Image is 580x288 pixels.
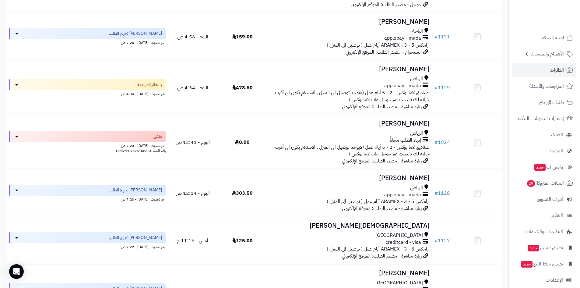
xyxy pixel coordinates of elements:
[153,133,162,140] span: ملغي
[551,211,563,220] span: التقارير
[534,163,563,171] span: وآتس آب
[269,222,430,229] h3: [DEMOGRAPHIC_DATA][PERSON_NAME]
[109,235,162,241] span: [PERSON_NAME] تجهيز الطلب
[512,240,576,255] a: تطبيق المتجرجديد
[412,28,423,35] span: الباحة
[232,84,253,91] span: 478.50
[269,270,430,277] h3: [PERSON_NAME]
[109,187,162,193] span: [PERSON_NAME] تجهيز الطلب
[176,139,210,146] span: اليوم - 12:41 ص
[512,192,576,207] a: أدوات التسويق
[410,184,423,191] span: الرياض
[235,139,250,146] span: 0.00
[351,1,422,8] span: جوجل - مصدر الطلب: الموقع الإلكتروني
[327,41,430,49] span: ارامكس ARAMEX - 3 - 5 أيام عمل ( توصيل الى المنزل )
[551,130,563,139] span: العملاء
[342,252,422,260] span: زيارة مباشرة - مصدر الطلب: الموقع الإلكتروني
[390,137,421,144] span: إنهاء الطلب مجاناً
[550,147,563,155] span: المدونة
[375,232,423,239] span: [GEOGRAPHIC_DATA]
[434,84,450,91] a: #1129
[512,208,576,223] a: التقارير
[528,245,539,251] span: جديد
[541,34,564,42] span: لوحة التحكم
[434,190,450,197] a: #1128
[512,160,576,174] a: وآتس آبجديد
[342,157,422,165] span: زيارة مباشرة - مصدر الطلب: الموقع الإلكتروني
[434,33,438,41] span: #
[512,127,576,142] a: العملاء
[434,237,438,244] span: #
[342,205,422,212] span: زيارة مباشرة - مصدر الطلب: الموقع الإلكتروني
[512,224,576,239] a: التطبيقات والخدمات
[385,239,421,246] span: creditcard - visa
[410,75,423,82] span: الرياض
[9,196,166,202] div: اخر تحديث: [DATE] - 7:23 ص
[512,273,576,287] a: الإعدادات
[512,95,576,110] a: طلبات الإرجاع
[521,261,533,268] span: جديد
[177,33,208,41] span: اليوم - 4:56 ص
[527,180,535,187] span: 29
[177,237,208,244] span: أمس - 11:16 م
[512,144,576,158] a: المدونة
[410,130,423,137] span: الرياض
[512,30,576,45] a: لوحة التحكم
[550,66,564,74] span: الطلبات
[512,79,576,94] a: المراجعات والأسئلة
[176,190,210,197] span: اليوم - 12:14 ص
[512,176,576,190] a: السلات المتروكة29
[530,50,564,58] span: الأقسام والمنتجات
[9,39,166,45] div: اخر تحديث: [DATE] - 7:24 ص
[269,66,430,73] h3: [PERSON_NAME]
[526,227,563,236] span: التطبيقات والخدمات
[232,237,253,244] span: 125.00
[434,139,450,146] a: #1024
[534,164,546,171] span: جديد
[384,82,421,89] span: applepay - mada
[137,82,162,88] span: بانتظار المراجعة
[546,276,563,284] span: الإعدادات
[384,191,421,198] span: applepay - mada
[275,144,430,158] span: صناديق لاما بوكس - 2 - 5 أيام عمل (لايوجد توصيل الى المنزل , الاستلام يكون الى أقرب خزانة لك بالب...
[177,84,208,91] span: اليوم - 4:34 ص
[232,190,253,197] span: 303.50
[269,120,430,127] h3: [PERSON_NAME]
[9,90,166,97] div: اخر تحديث: [DATE] - 4:34 ص
[384,35,421,42] span: applepay - mada
[434,33,450,41] a: #1131
[434,139,438,146] span: #
[275,89,430,103] span: صناديق لاما بوكس - 2 - 5 أيام عمل (لايوجد توصيل الى المنزل , الاستلام يكون الى أقرب خزانة لك بالب...
[9,142,166,148] div: اخر تحديث: [DATE] - 7:20 ص
[9,243,166,250] div: اخر تحديث: [DATE] - 7:22 ص
[109,30,162,37] span: [PERSON_NAME] تجهيز الطلب
[434,84,438,91] span: #
[529,82,564,91] span: المراجعات والأسئلة
[342,103,422,110] span: زيارة مباشرة - مصدر الطلب: الموقع الإلكتروني
[539,98,564,107] span: طلبات الإرجاع
[116,148,166,154] span: رقم الشحنة: OM572078761068
[434,237,450,244] a: #1127
[346,48,422,56] span: انستجرام - مصدر الطلب: الموقع الإلكتروني
[536,195,563,204] span: أدوات التسويق
[512,111,576,126] a: إشعارات التحويلات البنكية
[375,279,423,286] span: [GEOGRAPHIC_DATA]
[526,179,564,187] span: السلات المتروكة
[512,257,576,271] a: تطبيق نقاط البيعجديد
[521,260,563,268] span: تطبيق نقاط البيع
[9,264,24,279] div: Open Intercom Messenger
[327,198,430,205] span: ارامكس ARAMEX - 3 - 5 أيام عمل ( توصيل الى المنزل )
[512,63,576,77] a: الطلبات
[518,114,564,123] span: إشعارات التحويلات البنكية
[327,245,430,253] span: ارامكس ARAMEX - 3 - 5 أيام عمل ( توصيل الى المنزل )
[232,33,253,41] span: 159.00
[527,244,563,252] span: تطبيق المتجر
[269,18,430,25] h3: [PERSON_NAME]
[434,190,438,197] span: #
[269,175,430,182] h3: [PERSON_NAME]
